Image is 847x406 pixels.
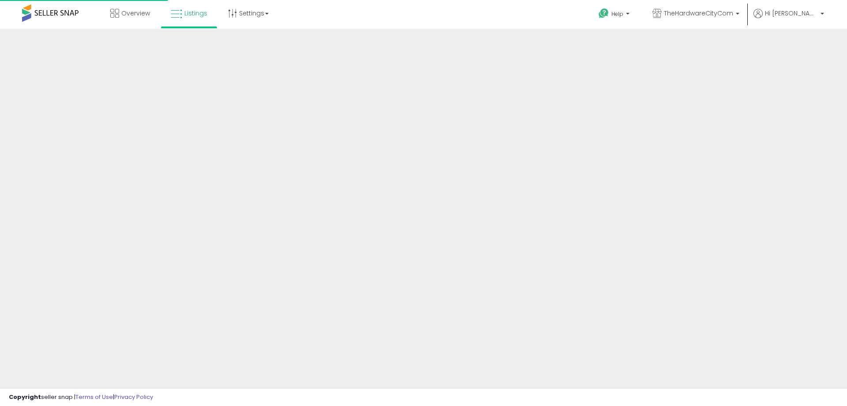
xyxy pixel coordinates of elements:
span: Hi [PERSON_NAME] [765,9,818,18]
span: TheHardwareCityCom [664,9,733,18]
span: Listings [184,9,207,18]
a: Hi [PERSON_NAME] [753,9,824,29]
strong: Copyright [9,393,41,401]
a: Privacy Policy [114,393,153,401]
a: Terms of Use [75,393,113,401]
span: Overview [121,9,150,18]
div: seller snap | | [9,393,153,402]
a: Help [592,1,638,29]
i: Get Help [598,8,609,19]
span: Help [611,10,623,18]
